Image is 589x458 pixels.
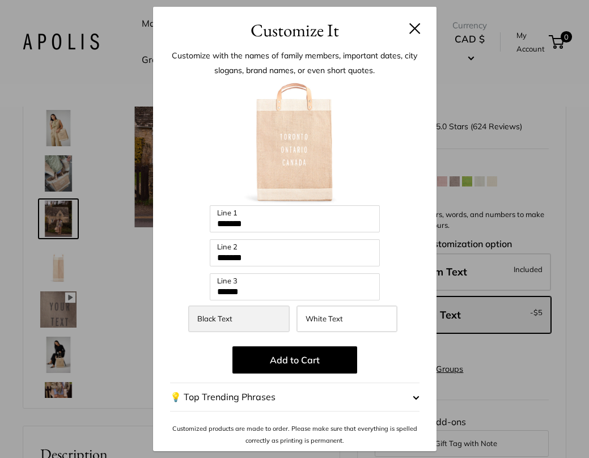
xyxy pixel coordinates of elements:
p: Customize with the names of family members, important dates, city slogans, brand names, or even s... [170,48,419,78]
span: White Text [306,314,343,323]
label: White Text [296,306,397,332]
span: Black Text [197,314,232,323]
button: Add to Cart [232,346,357,374]
label: Black Text [188,306,289,332]
button: 💡 Top Trending Phrases [170,383,419,412]
p: Customized products are made to order. Please make sure that everything is spelled correctly as p... [170,423,419,446]
h3: Customize It [170,17,419,44]
img: customizer-prod [232,80,357,205]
